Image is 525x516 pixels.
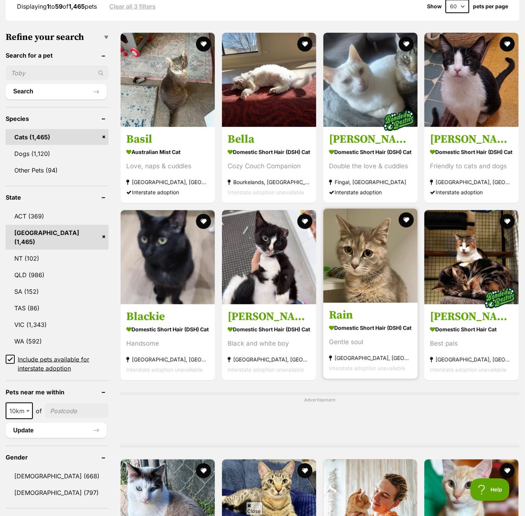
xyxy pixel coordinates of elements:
[6,84,107,99] button: Search
[430,310,513,324] h3: [PERSON_NAME] & Bassuria
[246,502,263,515] span: Close
[329,132,412,147] h3: [PERSON_NAME] & [PERSON_NAME]
[297,214,312,229] button: favourite
[6,300,109,316] a: TAS (86)
[126,177,209,187] strong: [GEOGRAPHIC_DATA], [GEOGRAPHIC_DATA]
[481,279,519,317] img: bonded besties
[121,210,215,304] img: Blackie - Domestic Short Hair (DSH) Cat
[430,324,513,335] strong: Domestic Short Hair Cat
[323,33,418,127] img: Finn & Rudy - Domestic Short Hair (DSH) Cat
[323,302,418,379] a: Rain Domestic Short Hair (DSH) Cat Gentle soul [GEOGRAPHIC_DATA], [GEOGRAPHIC_DATA] Interstate ad...
[126,354,209,365] strong: [GEOGRAPHIC_DATA], [GEOGRAPHIC_DATA]
[228,324,311,335] strong: Domestic Short Hair (DSH) Cat
[6,66,109,80] input: Toby
[18,355,109,373] span: Include pets available for interstate adoption
[228,147,311,157] strong: Domestic Short Hair (DSH) Cat
[424,210,519,304] img: Julie & Bassuria - Domestic Short Hair Cat
[126,366,203,373] span: Interstate adoption unavailable
[398,37,413,52] button: favourite
[126,310,209,324] h3: Blackie
[6,162,109,178] a: Other Pets (94)
[222,304,316,380] a: [PERSON_NAME] Domestic Short Hair (DSH) Cat Black and white boy [GEOGRAPHIC_DATA], [GEOGRAPHIC_DA...
[500,37,515,52] button: favourite
[6,406,32,416] span: 10km
[6,355,109,373] a: Include pets available for interstate adoption
[6,317,109,333] a: VIC (1,343)
[228,161,311,171] div: Cozy Couch Companion
[329,308,412,322] h3: Rain
[228,310,311,324] h3: [PERSON_NAME]
[297,37,312,52] button: favourite
[424,304,519,380] a: [PERSON_NAME] & Bassuria Domestic Short Hair Cat Best pals [GEOGRAPHIC_DATA], [GEOGRAPHIC_DATA] I...
[323,127,418,203] a: [PERSON_NAME] & [PERSON_NAME] Domestic Short Hair (DSH) Cat Double the love & cuddles Fingal, [GE...
[6,250,109,266] a: NT (102)
[329,365,406,371] span: Interstate adoption unavailable
[6,403,33,419] span: 10km
[6,454,109,461] header: Gender
[55,3,63,10] strong: 59
[329,353,412,363] strong: [GEOGRAPHIC_DATA], [GEOGRAPHIC_DATA]
[500,214,515,229] button: favourite
[6,115,109,122] header: Species
[126,132,209,147] h3: Basil
[120,392,519,447] div: Advertisement
[47,3,49,10] strong: 1
[196,463,211,478] button: favourite
[329,187,412,197] div: Interstate adoption
[126,339,209,349] div: Handsome
[228,132,311,147] h3: Bella
[470,478,510,501] iframe: Help Scout Beacon - Open
[6,333,109,349] a: WA (592)
[109,3,156,10] a: Clear all 3 filters
[430,187,513,197] div: Interstate adoption
[430,132,513,147] h3: [PERSON_NAME]
[228,339,311,349] div: Black and white boy
[36,406,42,415] span: of
[430,147,513,157] strong: Domestic Short Hair (DSH) Cat
[329,147,412,157] strong: Domestic Short Hair (DSH) Cat
[228,189,304,195] span: Interstate adoption unavailable
[45,404,109,418] input: postcode
[430,339,513,349] div: Best pals
[329,322,412,333] strong: Domestic Short Hair (DSH) Cat
[121,304,215,380] a: Blackie Domestic Short Hair (DSH) Cat Handsome [GEOGRAPHIC_DATA], [GEOGRAPHIC_DATA] Interstate ad...
[126,187,209,197] div: Interstate adoption
[6,423,107,438] button: Update
[473,3,508,9] label: pets per page
[430,177,513,187] strong: [GEOGRAPHIC_DATA], [GEOGRAPHIC_DATA]
[6,194,109,201] header: State
[430,354,513,365] strong: [GEOGRAPHIC_DATA], [GEOGRAPHIC_DATA]
[6,129,109,145] a: Cats (1,465)
[121,33,215,127] img: Basil - Australian Mist Cat
[228,354,311,365] strong: [GEOGRAPHIC_DATA], [GEOGRAPHIC_DATA]
[121,127,215,203] a: Basil Australian Mist Cat Love, naps & cuddles [GEOGRAPHIC_DATA], [GEOGRAPHIC_DATA] Interstate ad...
[6,284,109,299] a: SA (152)
[329,337,412,347] div: Gentle soul
[6,52,109,59] header: Search for a pet
[6,146,109,162] a: Dogs (1,120)
[222,210,316,304] img: Jonas - Domestic Short Hair (DSH) Cat
[196,37,211,52] button: favourite
[222,33,316,127] img: Bella - Domestic Short Hair (DSH) Cat
[126,147,209,157] strong: Australian Mist Cat
[380,102,417,139] img: bonded besties
[398,212,413,227] button: favourite
[6,267,109,283] a: QLD (986)
[297,463,312,478] button: favourite
[6,468,109,484] a: [DEMOGRAPHIC_DATA] (668)
[6,225,109,250] a: [GEOGRAPHIC_DATA] (1,465)
[6,208,109,224] a: ACT (369)
[329,161,412,171] div: Double the love & cuddles
[6,389,109,395] header: Pets near me within
[427,3,442,9] span: Show
[430,366,507,373] span: Interstate adoption unavailable
[424,33,519,127] img: Felix - Domestic Short Hair (DSH) Cat
[228,366,304,373] span: Interstate adoption unavailable
[126,324,209,335] strong: Domestic Short Hair (DSH) Cat
[424,127,519,203] a: [PERSON_NAME] Domestic Short Hair (DSH) Cat Friendly to cats and dogs [GEOGRAPHIC_DATA], [GEOGRAP...
[17,3,97,10] span: Displaying to of pets
[329,177,412,187] strong: Fingal, [GEOGRAPHIC_DATA]
[500,463,515,478] button: favourite
[430,161,513,171] div: Friendly to cats and dogs
[6,485,109,501] a: [DEMOGRAPHIC_DATA] (797)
